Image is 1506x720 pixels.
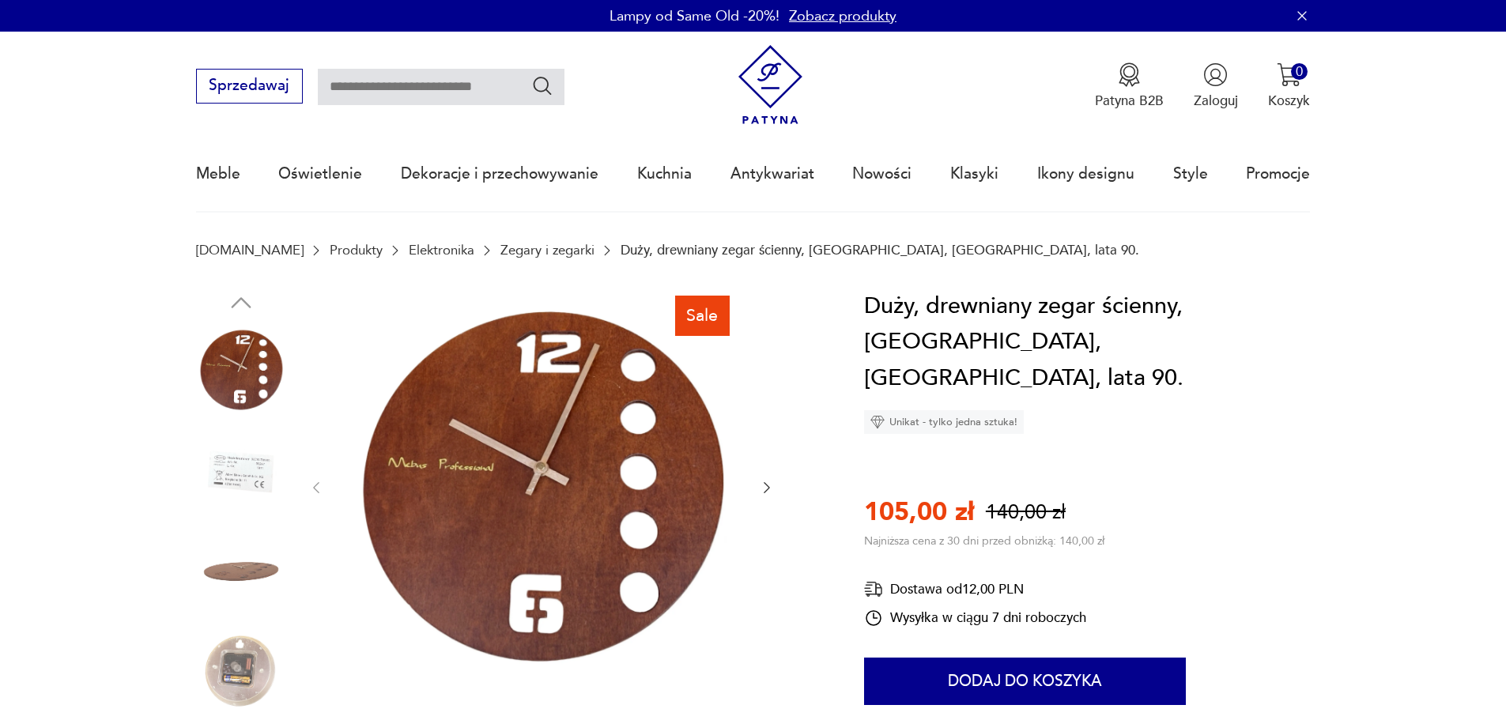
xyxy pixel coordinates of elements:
a: Ikony designu [1037,138,1134,210]
button: Dodaj do koszyka [864,658,1186,705]
a: Antykwariat [730,138,814,210]
img: Ikona medalu [1117,62,1142,87]
p: Lampy od Same Old -20%! [610,6,779,26]
p: Zaloguj [1194,92,1238,110]
p: Duży, drewniany zegar ścienny, [GEOGRAPHIC_DATA], [GEOGRAPHIC_DATA], lata 90. [621,243,1139,258]
a: Elektronika [409,243,474,258]
img: Ikona koszyka [1277,62,1301,87]
img: Zdjęcie produktu Duży, drewniany zegar ścienny, Mebus, Niemcy, lata 90. [344,288,740,684]
img: Zdjęcie produktu Duży, drewniany zegar ścienny, Mebus, Niemcy, lata 90. [196,526,286,616]
a: Nowości [852,138,912,210]
a: Oświetlenie [278,138,362,210]
p: 140,00 zł [986,499,1066,526]
div: 0 [1291,63,1308,80]
a: Dekoracje i przechowywanie [401,138,598,210]
a: Meble [196,138,240,210]
img: Ikonka użytkownika [1203,62,1228,87]
button: Sprzedawaj [196,69,303,104]
img: Ikona diamentu [870,415,885,429]
h1: Duży, drewniany zegar ścienny, [GEOGRAPHIC_DATA], [GEOGRAPHIC_DATA], lata 90. [864,288,1310,397]
button: 0Koszyk [1268,62,1310,110]
a: Zobacz produkty [789,6,896,26]
button: Zaloguj [1194,62,1238,110]
a: Style [1173,138,1208,210]
p: Najniższa cena z 30 dni przed obniżką: 140,00 zł [864,533,1104,548]
img: Zdjęcie produktu Duży, drewniany zegar ścienny, Mebus, Niemcy, lata 90. [196,627,286,717]
p: Koszyk [1268,92,1310,110]
a: Promocje [1246,138,1310,210]
a: Kuchnia [637,138,692,210]
div: Sale [675,296,730,335]
button: Szukaj [531,74,554,97]
p: Patyna B2B [1095,92,1164,110]
p: 105,00 zł [864,495,974,530]
img: Zdjęcie produktu Duży, drewniany zegar ścienny, Mebus, Niemcy, lata 90. [196,325,286,415]
img: Ikona dostawy [864,579,883,599]
div: Unikat - tylko jedna sztuka! [864,410,1024,434]
a: Sprzedawaj [196,81,303,93]
a: Zegary i zegarki [500,243,594,258]
div: Dostawa od 12,00 PLN [864,579,1086,599]
a: Ikona medaluPatyna B2B [1095,62,1164,110]
div: Wysyłka w ciągu 7 dni roboczych [864,609,1086,628]
a: [DOMAIN_NAME] [196,243,304,258]
img: Zdjęcie produktu Duży, drewniany zegar ścienny, Mebus, Niemcy, lata 90. [196,425,286,515]
img: Patyna - sklep z meblami i dekoracjami vintage [730,45,810,125]
button: Patyna B2B [1095,62,1164,110]
a: Klasyki [950,138,998,210]
a: Produkty [330,243,383,258]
